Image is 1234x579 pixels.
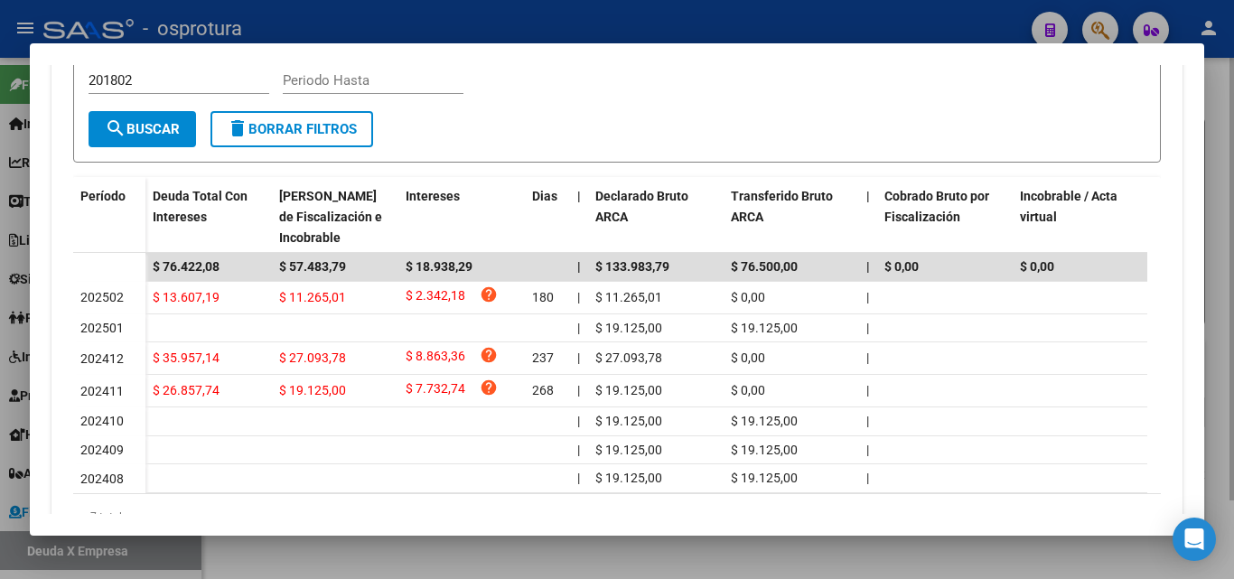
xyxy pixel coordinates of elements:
[595,321,662,335] span: $ 19.125,00
[398,177,525,257] datatable-header-cell: Intereses
[406,285,465,310] span: $ 2.342,18
[866,350,869,365] span: |
[153,259,220,274] span: $ 76.422,08
[105,117,126,139] mat-icon: search
[866,321,869,335] span: |
[724,177,859,257] datatable-header-cell: Transferido Bruto ARCA
[866,471,869,485] span: |
[279,350,346,365] span: $ 27.093,78
[80,321,124,335] span: 202501
[80,189,126,203] span: Período
[866,189,870,203] span: |
[532,189,557,203] span: Dias
[884,259,919,274] span: $ 0,00
[577,189,581,203] span: |
[1020,259,1054,274] span: $ 0,00
[80,290,124,304] span: 202502
[480,346,498,364] i: help
[227,121,357,137] span: Borrar Filtros
[595,414,662,428] span: $ 19.125,00
[1173,518,1216,561] div: Open Intercom Messenger
[532,290,554,304] span: 180
[595,189,688,224] span: Declarado Bruto ARCA
[406,259,472,274] span: $ 18.938,29
[588,177,724,257] datatable-header-cell: Declarado Bruto ARCA
[731,414,798,428] span: $ 19.125,00
[577,350,580,365] span: |
[210,111,373,147] button: Borrar Filtros
[595,259,669,274] span: $ 133.983,79
[272,177,398,257] datatable-header-cell: Deuda Bruta Neto de Fiscalización e Incobrable
[80,414,124,428] span: 202410
[577,471,580,485] span: |
[866,383,869,397] span: |
[731,471,798,485] span: $ 19.125,00
[105,121,180,137] span: Buscar
[406,346,465,370] span: $ 8.863,36
[406,378,465,403] span: $ 7.732,74
[866,259,870,274] span: |
[859,177,877,257] datatable-header-cell: |
[1013,177,1148,257] datatable-header-cell: Incobrable / Acta virtual
[80,384,124,398] span: 202411
[1020,189,1117,224] span: Incobrable / Acta virtual
[731,443,798,457] span: $ 19.125,00
[570,177,588,257] datatable-header-cell: |
[595,383,662,397] span: $ 19.125,00
[884,189,989,224] span: Cobrado Bruto por Fiscalización
[731,290,765,304] span: $ 0,00
[480,378,498,397] i: help
[406,189,460,203] span: Intereses
[577,321,580,335] span: |
[153,350,220,365] span: $ 35.957,14
[153,383,220,397] span: $ 26.857,74
[731,383,765,397] span: $ 0,00
[279,189,382,245] span: [PERSON_NAME] de Fiscalización e Incobrable
[595,350,662,365] span: $ 27.093,78
[227,117,248,139] mat-icon: delete
[731,350,765,365] span: $ 0,00
[866,443,869,457] span: |
[877,177,1013,257] datatable-header-cell: Cobrado Bruto por Fiscalización
[577,443,580,457] span: |
[731,321,798,335] span: $ 19.125,00
[731,189,833,224] span: Transferido Bruto ARCA
[577,290,580,304] span: |
[595,471,662,485] span: $ 19.125,00
[279,383,346,397] span: $ 19.125,00
[866,290,869,304] span: |
[73,494,1161,539] div: 7 total
[577,259,581,274] span: |
[532,383,554,397] span: 268
[577,383,580,397] span: |
[595,290,662,304] span: $ 11.265,01
[866,414,869,428] span: |
[525,177,570,257] datatable-header-cell: Dias
[595,443,662,457] span: $ 19.125,00
[731,259,798,274] span: $ 76.500,00
[480,285,498,304] i: help
[80,351,124,366] span: 202412
[73,177,145,253] datatable-header-cell: Período
[279,290,346,304] span: $ 11.265,01
[279,259,346,274] span: $ 57.483,79
[89,111,196,147] button: Buscar
[153,290,220,304] span: $ 13.607,19
[153,189,248,224] span: Deuda Total Con Intereses
[532,350,554,365] span: 237
[80,472,124,486] span: 202408
[145,177,272,257] datatable-header-cell: Deuda Total Con Intereses
[80,443,124,457] span: 202409
[577,414,580,428] span: |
